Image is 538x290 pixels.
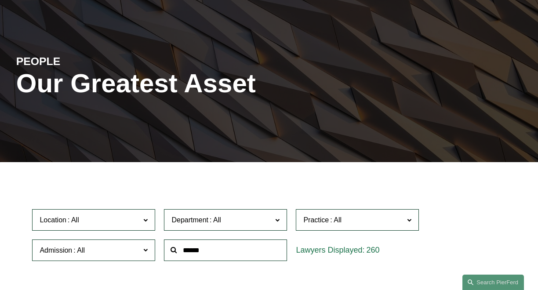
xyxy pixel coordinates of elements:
[171,216,208,224] span: Department
[303,216,329,224] span: Practice
[16,54,143,68] h4: PEOPLE
[462,275,524,290] a: Search this site
[367,246,380,254] span: 260
[16,69,353,99] h1: Our Greatest Asset
[40,246,72,254] span: Admission
[40,216,66,224] span: Location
